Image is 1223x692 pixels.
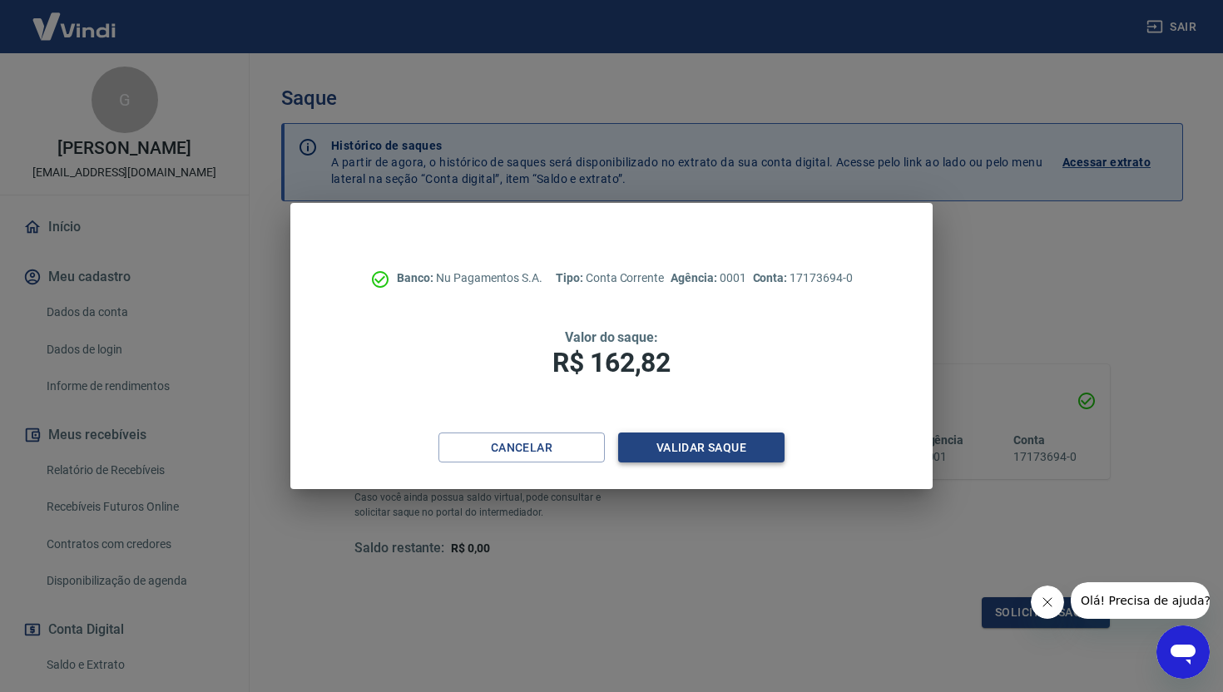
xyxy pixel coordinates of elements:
p: Nu Pagamentos S.A. [397,269,542,287]
iframe: Botão para abrir a janela de mensagens [1156,625,1210,679]
span: R$ 162,82 [552,347,671,378]
iframe: Mensagem da empresa [1071,582,1210,619]
span: Banco: [397,271,436,284]
span: Olá! Precisa de ajuda? [10,12,140,25]
button: Validar saque [618,432,785,463]
span: Tipo: [556,271,586,284]
button: Cancelar [438,432,605,463]
span: Conta: [753,271,790,284]
span: Valor do saque: [565,329,658,345]
p: 17173694-0 [753,269,853,287]
p: Conta Corrente [556,269,664,287]
p: 0001 [671,269,745,287]
iframe: Fechar mensagem [1031,586,1064,619]
span: Agência: [671,271,720,284]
